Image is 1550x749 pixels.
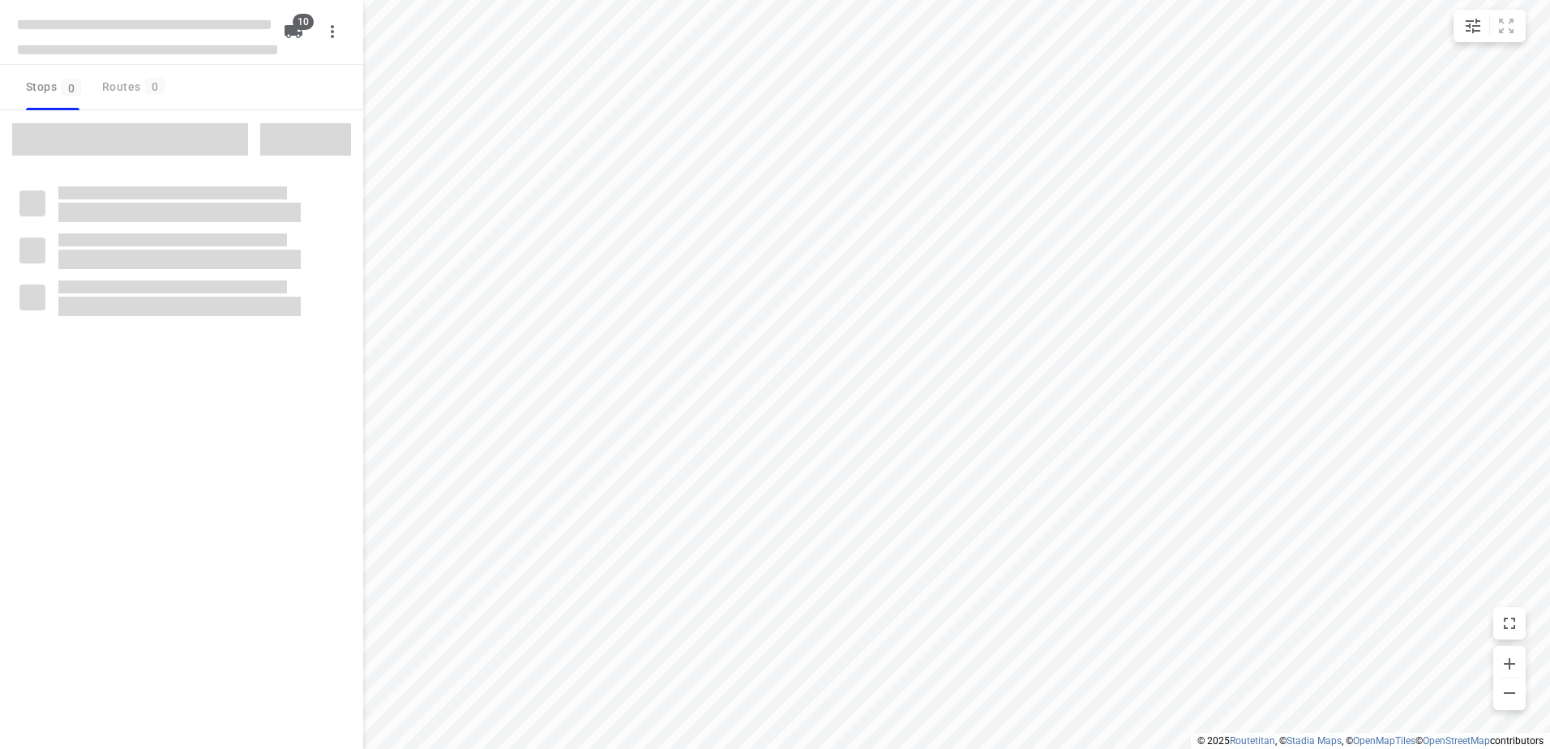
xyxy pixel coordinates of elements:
[1287,735,1342,747] a: Stadia Maps
[1197,735,1544,747] li: © 2025 , © , © © contributors
[1353,735,1415,747] a: OpenMapTiles
[1454,10,1526,42] div: small contained button group
[1457,10,1489,42] button: Map settings
[1423,735,1490,747] a: OpenStreetMap
[1230,735,1275,747] a: Routetitan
